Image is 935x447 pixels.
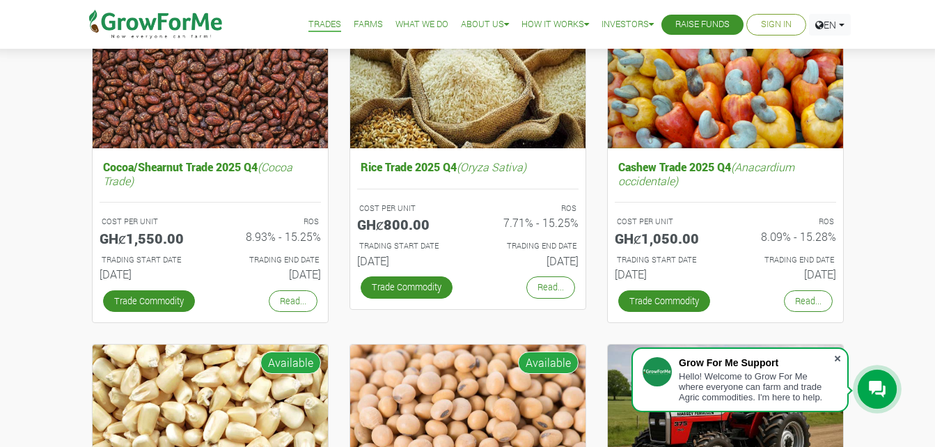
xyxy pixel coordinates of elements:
h6: [DATE] [478,254,579,267]
a: Read... [526,276,575,298]
span: Available [260,352,321,374]
h5: Cocoa/Shearnut Trade 2025 Q4 [100,157,321,190]
h5: Cashew Trade 2025 Q4 [615,157,836,190]
a: Farms [354,17,383,32]
i: (Cocoa Trade) [103,159,292,187]
h5: GHȼ1,550.00 [100,230,200,246]
h6: [DATE] [221,267,321,281]
a: Trade Commodity [361,276,453,298]
p: ROS [223,216,319,228]
p: COST PER UNIT [102,216,198,228]
h6: 8.93% - 15.25% [221,230,321,243]
p: Estimated Trading Start Date [102,254,198,266]
a: Raise Funds [675,17,730,32]
h5: GHȼ800.00 [357,216,457,233]
a: What We Do [395,17,448,32]
div: Grow For Me Support [679,357,833,368]
a: Rice Trade 2025 Q4(Oryza Sativa) COST PER UNIT GHȼ800.00 ROS 7.71% - 15.25% TRADING START DATE [D... [357,157,579,273]
h6: 7.71% - 15.25% [478,216,579,229]
p: COST PER UNIT [359,203,455,214]
h5: GHȼ1,050.00 [615,230,715,246]
a: Read... [269,290,317,312]
a: Trade Commodity [618,290,710,312]
a: Trade Commodity [103,290,195,312]
p: Estimated Trading Start Date [359,240,455,252]
a: Cocoa/Shearnut Trade 2025 Q4(Cocoa Trade) COST PER UNIT GHȼ1,550.00 ROS 8.93% - 15.25% TRADING ST... [100,157,321,286]
h6: [DATE] [100,267,200,281]
a: About Us [461,17,509,32]
p: Estimated Trading End Date [738,254,834,266]
i: (Oryza Sativa) [457,159,526,174]
i: (Anacardium occidentale) [618,159,794,187]
h5: Rice Trade 2025 Q4 [357,157,579,177]
div: Hello! Welcome to Grow For Me where everyone can farm and trade Agric commodities. I'm here to help. [679,371,833,402]
p: ROS [738,216,834,228]
p: Estimated Trading Start Date [617,254,713,266]
h6: [DATE] [736,267,836,281]
p: Estimated Trading End Date [223,254,319,266]
a: Sign In [761,17,792,32]
p: Estimated Trading End Date [480,240,576,252]
a: Cashew Trade 2025 Q4(Anacardium occidentale) COST PER UNIT GHȼ1,050.00 ROS 8.09% - 15.28% TRADING... [615,157,836,286]
h6: 8.09% - 15.28% [736,230,836,243]
p: COST PER UNIT [617,216,713,228]
a: EN [809,14,851,36]
a: Read... [784,290,833,312]
span: Available [518,352,579,374]
a: Trades [308,17,341,32]
p: ROS [480,203,576,214]
a: Investors [602,17,654,32]
a: How it Works [521,17,589,32]
h6: [DATE] [615,267,715,281]
h6: [DATE] [357,254,457,267]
